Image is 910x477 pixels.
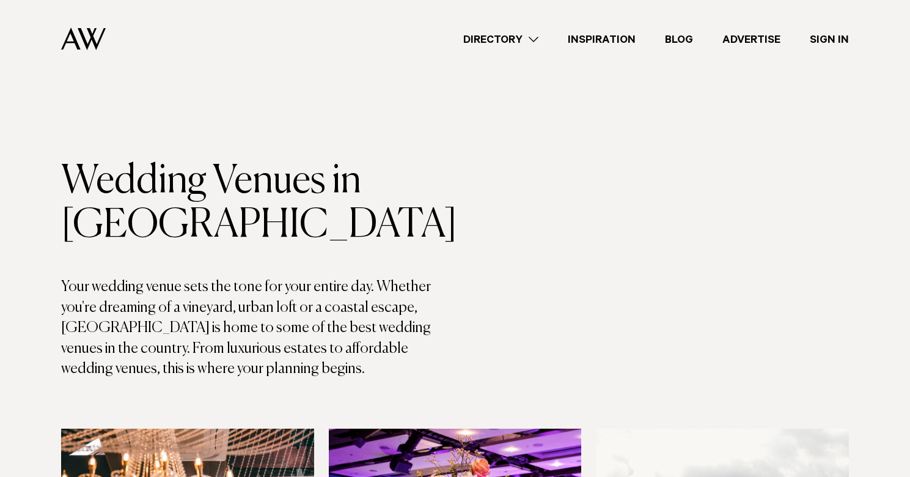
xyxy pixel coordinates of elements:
a: Inspiration [553,31,650,48]
a: Advertise [708,31,795,48]
a: Blog [650,31,708,48]
p: Your wedding venue sets the tone for your entire day. Whether you're dreaming of a vineyard, urba... [61,277,455,380]
a: Sign In [795,31,864,48]
img: Auckland Weddings Logo [61,28,106,50]
a: Directory [449,31,553,48]
h1: Wedding Venues in [GEOGRAPHIC_DATA] [61,160,455,248]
